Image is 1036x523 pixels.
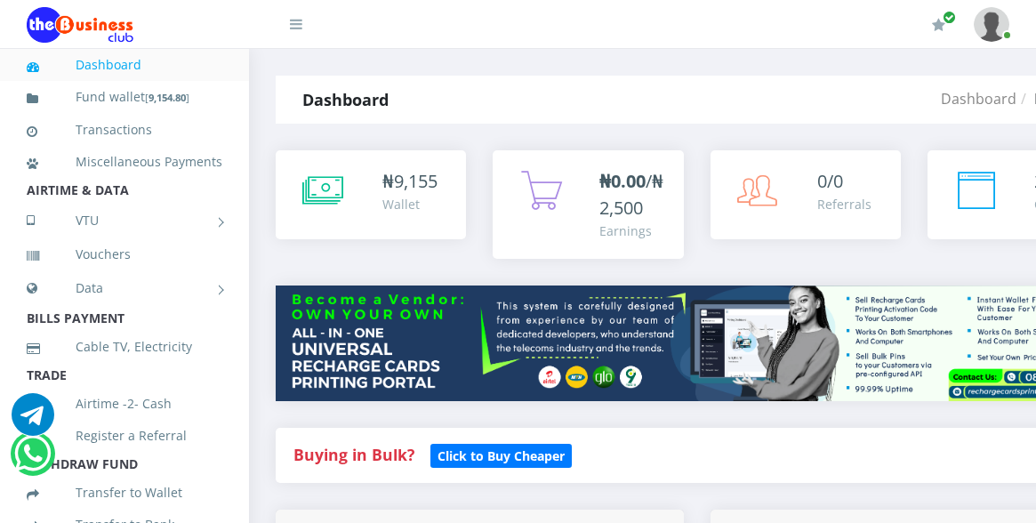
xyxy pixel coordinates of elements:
[27,141,222,182] a: Miscellaneous Payments
[27,326,222,367] a: Cable TV, Electricity
[493,150,683,259] a: ₦0.00/₦2,500 Earnings
[599,221,665,240] div: Earnings
[382,195,438,213] div: Wallet
[27,7,133,43] img: Logo
[599,169,646,193] b: ₦0.00
[599,169,663,220] span: /₦2,500
[27,415,222,456] a: Register a Referral
[394,169,438,193] span: 9,155
[276,150,466,239] a: ₦9,155 Wallet
[27,76,222,118] a: Fund wallet[9,154.80]
[943,11,956,24] span: Renew/Upgrade Subscription
[817,195,871,213] div: Referrals
[27,198,222,243] a: VTU
[382,168,438,195] div: ₦
[27,234,222,275] a: Vouchers
[438,447,565,464] b: Click to Buy Cheaper
[302,89,389,110] strong: Dashboard
[14,446,51,475] a: Chat for support
[711,150,901,239] a: 0/0 Referrals
[293,444,414,465] strong: Buying in Bulk?
[27,472,222,513] a: Transfer to Wallet
[941,89,1016,109] a: Dashboard
[430,444,572,465] a: Click to Buy Cheaper
[145,91,189,104] small: [ ]
[27,44,222,85] a: Dashboard
[27,383,222,424] a: Airtime -2- Cash
[974,7,1009,42] img: User
[27,109,222,150] a: Transactions
[149,91,186,104] b: 9,154.80
[12,406,54,436] a: Chat for support
[27,266,222,310] a: Data
[932,18,945,32] i: Renew/Upgrade Subscription
[817,169,843,193] span: 0/0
